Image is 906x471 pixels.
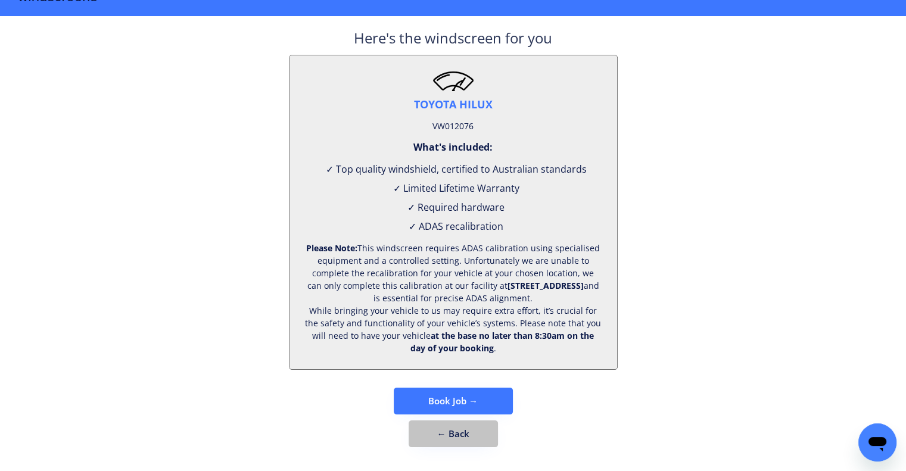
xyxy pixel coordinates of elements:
[304,242,602,354] div: This windscreen requires ADAS calibration using specialised equipment and a controlled setting. U...
[394,388,513,414] button: Book Job →
[858,423,896,461] iframe: Button to launch messaging window
[432,118,474,135] div: VW012076
[304,160,602,236] div: ✓ Top quality windshield, certified to Australian standards ✓ Limited Lifetime Warranty ✓ Require...
[508,280,584,291] strong: [STREET_ADDRESS]
[354,28,552,55] div: Here's the windscreen for you
[432,70,474,91] img: windscreen2.png
[413,141,493,154] div: What's included:
[409,420,498,447] button: ← Back
[306,242,357,254] strong: Please Note:
[414,97,493,112] div: TOYOTA HILUX
[410,330,597,354] strong: at the base no later than 8:30am on the day of your booking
